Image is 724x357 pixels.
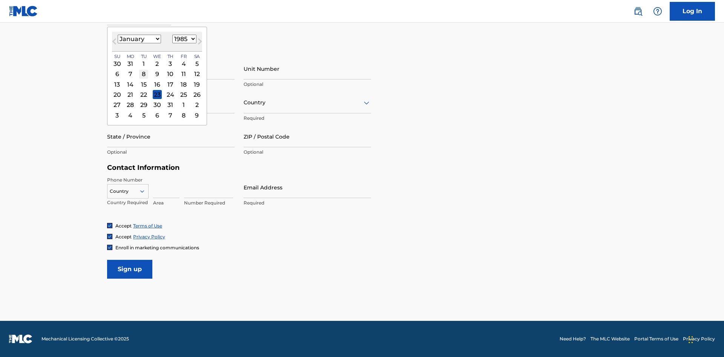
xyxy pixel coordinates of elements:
[107,223,112,228] img: checkbox
[133,234,165,240] a: Privacy Policy
[634,336,678,342] a: Portal Terms of Use
[113,111,122,120] div: Choose Sunday, February 3rd, 1985
[113,90,122,99] div: Choose Sunday, January 20th, 1985
[650,4,665,19] div: Help
[166,101,175,110] div: Choose Thursday, January 31st, 1985
[9,6,38,17] img: MLC Logo
[192,101,201,110] div: Choose Saturday, February 2nd, 1985
[107,260,152,279] input: Sign up
[107,149,235,156] p: Optional
[179,90,188,99] div: Choose Friday, January 25th, 1985
[133,223,162,229] a: Terms of Use
[166,90,175,99] div: Choose Thursday, January 24th, 1985
[115,234,132,240] span: Accept
[244,149,371,156] p: Optional
[126,70,135,79] div: Choose Monday, January 7th, 1985
[126,111,135,120] div: Choose Monday, February 4th, 1985
[167,53,173,60] span: Th
[184,200,233,206] p: Number Required
[166,59,175,68] div: Choose Thursday, January 3rd, 1985
[107,234,112,239] img: checkbox
[107,50,617,58] h5: Personal Address
[166,111,175,120] div: Choose Thursday, February 7th, 1985
[113,59,122,68] div: Choose Sunday, December 30th, 1984
[9,334,32,343] img: logo
[179,80,188,89] div: Choose Friday, January 18th, 1985
[107,27,207,125] div: Choose Date
[630,4,646,19] a: Public Search
[153,80,162,89] div: Choose Wednesday, January 16th, 1985
[107,163,371,172] h5: Contact Information
[126,59,135,68] div: Choose Monday, December 31st, 1984
[113,80,122,89] div: Choose Sunday, January 13th, 1985
[194,53,200,60] span: Sa
[686,321,724,357] iframe: Chat Widget
[115,245,199,250] span: Enroll in marketing communications
[139,59,148,68] div: Choose Tuesday, January 1st, 1985
[244,200,371,206] p: Required
[192,90,201,99] div: Choose Saturday, January 26th, 1985
[179,70,188,79] div: Choose Friday, January 11th, 1985
[153,70,162,79] div: Choose Wednesday, January 9th, 1985
[139,101,148,110] div: Choose Tuesday, January 29th, 1985
[153,101,162,110] div: Choose Wednesday, January 30th, 1985
[107,199,149,206] p: Country Required
[179,59,188,68] div: Choose Friday, January 4th, 1985
[127,53,134,60] span: Mo
[108,37,120,49] button: Previous Month
[126,90,135,99] div: Choose Monday, January 21st, 1985
[244,115,371,122] p: Required
[179,101,188,110] div: Choose Friday, February 1st, 1985
[115,223,132,229] span: Accept
[194,37,206,49] button: Next Month
[166,80,175,89] div: Choose Thursday, January 17th, 1985
[153,59,162,68] div: Choose Wednesday, January 2nd, 1985
[126,80,135,89] div: Choose Monday, January 14th, 1985
[192,59,201,68] div: Choose Saturday, January 5th, 1985
[153,200,179,206] p: Area
[139,111,148,120] div: Choose Tuesday, February 5th, 1985
[113,101,122,110] div: Choose Sunday, January 27th, 1985
[670,2,715,21] a: Log In
[107,245,112,250] img: checkbox
[179,111,188,120] div: Choose Friday, February 8th, 1985
[683,336,715,342] a: Privacy Policy
[244,81,371,88] p: Optional
[141,53,147,60] span: Tu
[139,80,148,89] div: Choose Tuesday, January 15th, 1985
[192,111,201,120] div: Choose Saturday, February 9th, 1985
[153,53,161,60] span: We
[689,328,693,351] div: Drag
[41,336,129,342] span: Mechanical Licensing Collective © 2025
[192,70,201,79] div: Choose Saturday, January 12th, 1985
[153,90,162,99] div: Choose Wednesday, January 23rd, 1985
[591,336,630,342] a: The MLC Website
[112,59,202,121] div: Month January, 1985
[153,111,162,120] div: Choose Wednesday, February 6th, 1985
[126,101,135,110] div: Choose Monday, January 28th, 1985
[113,70,122,79] div: Choose Sunday, January 6th, 1985
[166,70,175,79] div: Choose Thursday, January 10th, 1985
[633,7,643,16] img: search
[139,90,148,99] div: Choose Tuesday, January 22nd, 1985
[192,80,201,89] div: Choose Saturday, January 19th, 1985
[560,336,586,342] a: Need Help?
[653,7,662,16] img: help
[181,53,187,60] span: Fr
[139,70,148,79] div: Choose Tuesday, January 8th, 1985
[114,53,120,60] span: Su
